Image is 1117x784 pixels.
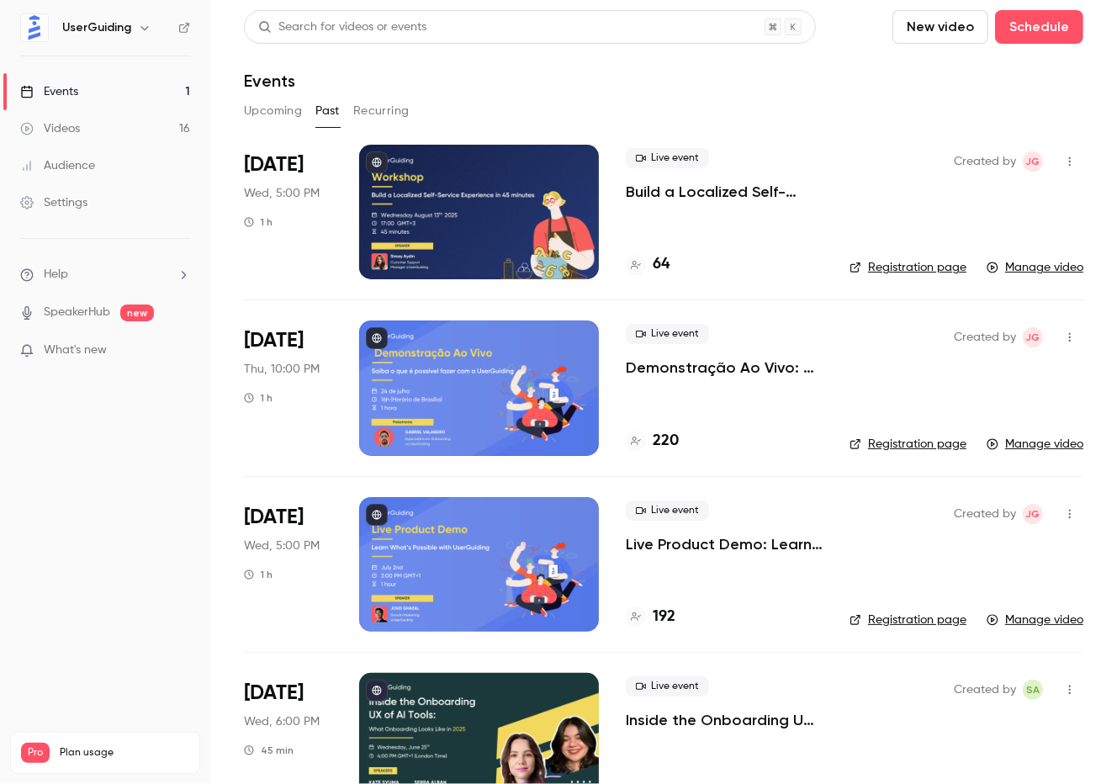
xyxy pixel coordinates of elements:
a: Manage video [987,259,1083,276]
div: Aug 13 Wed, 5:00 PM (Europe/Istanbul) [244,145,332,279]
span: [DATE] [244,504,304,531]
a: Manage video [987,612,1083,628]
span: Live event [626,148,709,168]
button: New video [892,10,988,44]
a: 64 [626,253,670,276]
button: Recurring [353,98,410,124]
h6: UserGuiding [62,19,131,36]
span: Thu, 10:00 PM [244,361,320,378]
iframe: Noticeable Trigger [170,343,190,358]
a: Inside the Onboarding UX of AI Tools: What Onboarding Looks Like in [DATE] [626,710,823,730]
a: Registration page [850,259,966,276]
a: Live Product Demo: Learn What’s Possible with UserGuiding [626,534,823,554]
a: SpeakerHub [44,304,110,321]
li: help-dropdown-opener [20,266,190,283]
span: Wed, 5:00 PM [244,185,320,202]
span: Created by [954,504,1016,524]
span: Live event [626,324,709,344]
div: 1 h [244,215,273,229]
span: [DATE] [244,680,304,707]
a: 192 [626,606,675,628]
span: What's new [44,342,107,359]
div: Settings [20,194,87,211]
span: Created by [954,327,1016,347]
span: Pro [21,743,50,763]
span: Wed, 6:00 PM [244,713,320,730]
button: Past [315,98,340,124]
button: Upcoming [244,98,302,124]
div: Jul 2 Wed, 3:00 PM (Europe/London) [244,497,332,632]
span: [DATE] [244,151,304,178]
span: SA [1026,680,1040,700]
h4: 64 [653,253,670,276]
span: JG [1026,151,1040,172]
div: Jul 24 Thu, 4:00 PM (America/Sao Paulo) [244,320,332,455]
a: Build a Localized Self-Service Experience in 45 minutes [626,182,823,202]
span: Joud Ghazal [1023,327,1043,347]
div: 1 h [244,391,273,405]
h1: Events [244,71,295,91]
span: Serra Alban [1023,680,1043,700]
a: Manage video [987,436,1083,453]
a: 220 [626,430,679,453]
span: JG [1026,504,1040,524]
span: new [120,305,154,321]
h4: 192 [653,606,675,628]
span: JG [1026,327,1040,347]
span: Joud Ghazal [1023,151,1043,172]
button: Schedule [995,10,1083,44]
span: Created by [954,151,1016,172]
span: Joud Ghazal [1023,504,1043,524]
span: Plan usage [60,746,189,760]
div: Videos [20,120,80,137]
span: [DATE] [244,327,304,354]
span: Wed, 5:00 PM [244,538,320,554]
h4: 220 [653,430,679,453]
span: Live event [626,501,709,521]
div: 45 min [244,744,294,757]
a: Demonstração Ao Vivo: Saiba o que é possível fazer com a UserGuiding [626,358,823,378]
span: Live event [626,676,709,697]
div: 1 h [244,568,273,581]
a: Registration page [850,436,966,453]
span: Created by [954,680,1016,700]
img: UserGuiding [21,14,48,41]
div: Events [20,83,78,100]
div: Audience [20,157,95,174]
span: Help [44,266,68,283]
a: Registration page [850,612,966,628]
div: Search for videos or events [258,19,426,36]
